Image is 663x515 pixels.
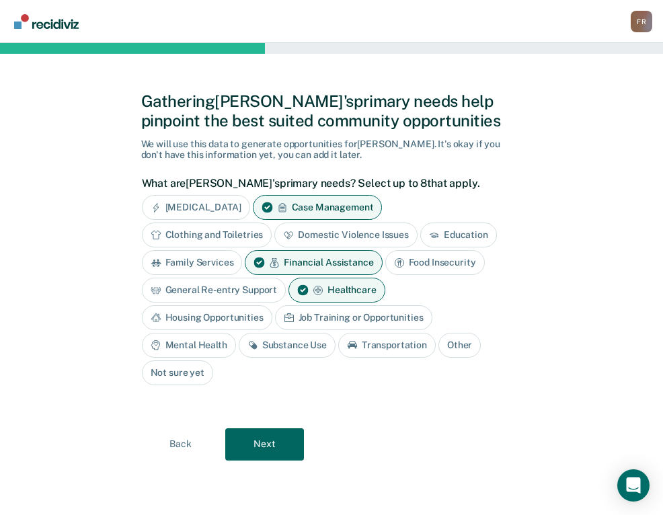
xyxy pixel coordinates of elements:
[142,360,213,385] div: Not sure yet
[631,11,652,32] div: F R
[142,195,250,220] div: [MEDICAL_DATA]
[385,250,485,275] div: Food Insecurity
[14,14,79,29] img: Recidiviz
[438,333,481,358] div: Other
[338,333,436,358] div: Transportation
[141,138,522,161] div: We will use this data to generate opportunities for [PERSON_NAME] . It's okay if you don't have t...
[142,305,272,330] div: Housing Opportunities
[142,177,515,190] label: What are [PERSON_NAME]'s primary needs? Select up to 8 that apply.
[142,333,236,358] div: Mental Health
[142,250,243,275] div: Family Services
[225,428,304,461] button: Next
[239,333,336,358] div: Substance Use
[141,428,220,461] button: Back
[420,223,497,247] div: Education
[288,278,385,303] div: Healthcare
[631,11,652,32] button: Profile dropdown button
[617,469,650,502] div: Open Intercom Messenger
[253,195,383,220] div: Case Management
[142,223,272,247] div: Clothing and Toiletries
[141,91,522,130] div: Gathering [PERSON_NAME]'s primary needs help pinpoint the best suited community opportunities
[142,278,286,303] div: General Re-entry Support
[275,305,432,330] div: Job Training or Opportunities
[274,223,418,247] div: Domestic Violence Issues
[245,250,382,275] div: Financial Assistance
